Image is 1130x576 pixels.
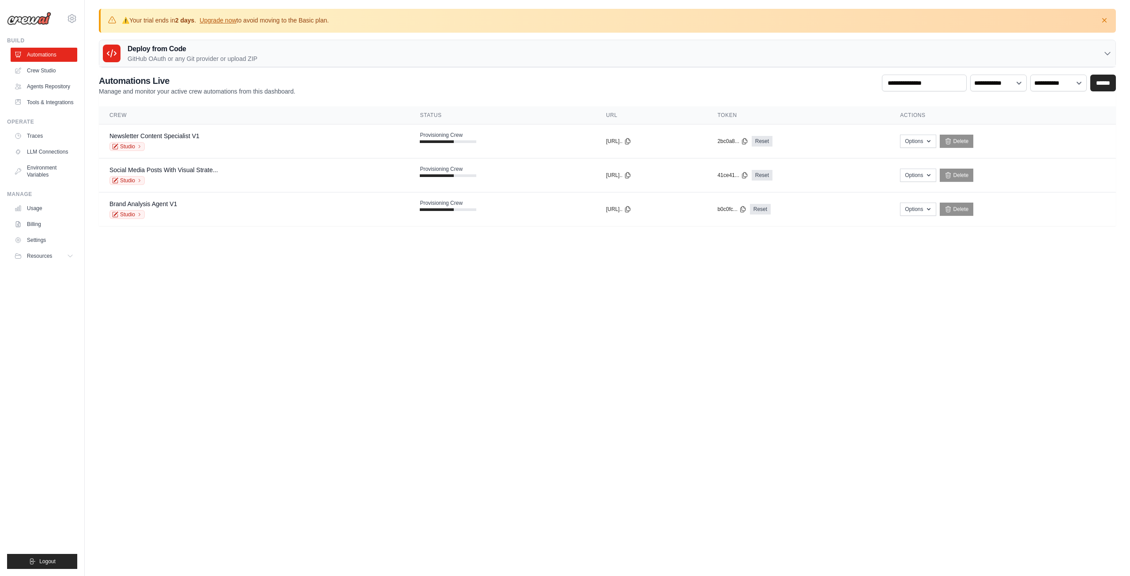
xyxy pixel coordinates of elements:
a: Brand Analysis Agent V1 [109,200,177,207]
button: Options [900,135,936,148]
a: Social Media Posts With Visual Strate... [109,166,218,173]
a: Tools & Integrations [11,95,77,109]
a: Delete [940,135,974,148]
th: Crew [99,106,409,124]
p: GitHub OAuth or any Git provider or upload ZIP [128,54,257,63]
h2: Automations Live [99,75,295,87]
a: Delete [940,203,974,216]
span: Provisioning Crew [420,200,463,207]
a: LLM Connections [11,145,77,159]
button: Logout [7,554,77,569]
p: Manage and monitor your active crew automations from this dashboard. [99,87,295,96]
button: Resources [11,249,77,263]
div: Build [7,37,77,44]
div: Manage [7,191,77,198]
a: Newsletter Content Specialist V1 [109,132,200,139]
a: Upgrade now [200,17,236,24]
button: Options [900,169,936,182]
a: Studio [109,210,145,219]
a: Studio [109,176,145,185]
span: Provisioning Crew [420,132,463,139]
a: Reset [752,136,772,147]
a: Reset [752,170,772,181]
p: Your trial ends in . to avoid moving to the Basic plan. [122,16,329,25]
a: Studio [109,142,145,151]
a: Billing [11,217,77,231]
strong: 2 days [175,17,195,24]
button: 41ce41... [717,172,748,179]
span: Resources [27,252,52,260]
div: Operate [7,118,77,125]
button: 2bc0a8... [717,138,748,145]
a: Automations [11,48,77,62]
strong: ⚠️ [122,17,129,24]
th: URL [595,106,707,124]
a: Usage [11,201,77,215]
img: Logo [7,12,51,25]
a: Crew Studio [11,64,77,78]
button: Options [900,203,936,216]
a: Reset [750,204,771,215]
th: Actions [889,106,1116,124]
span: Provisioning Crew [420,166,463,173]
th: Token [707,106,889,124]
a: Delete [940,169,974,182]
h3: Deploy from Code [128,44,257,54]
span: Logout [39,558,56,565]
a: Environment Variables [11,161,77,182]
a: Traces [11,129,77,143]
th: Status [409,106,595,124]
a: Settings [11,233,77,247]
a: Agents Repository [11,79,77,94]
button: b0c0fc... [717,206,746,213]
